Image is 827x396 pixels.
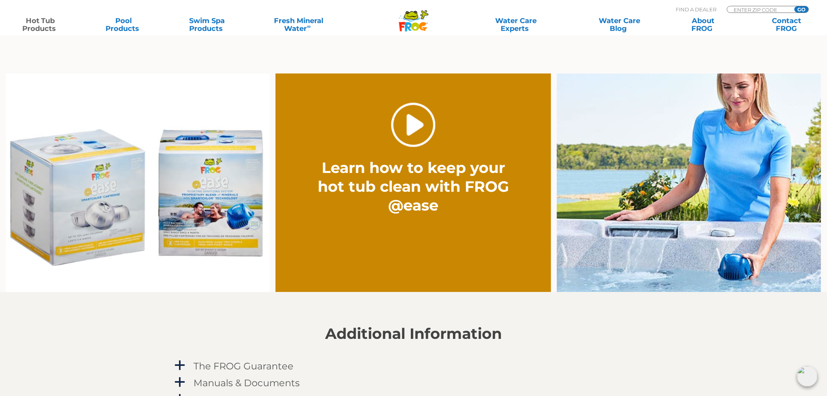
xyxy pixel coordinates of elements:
a: Water CareBlog [587,17,652,32]
a: Play Video [391,103,435,147]
h4: The FROG Guarantee [193,361,294,372]
a: AboutFROG [671,17,736,32]
a: Water CareExperts [464,17,569,32]
a: a The FROG Guarantee [173,359,654,374]
a: a Manuals & Documents [173,376,654,391]
input: GO [795,6,809,13]
a: Swim SpaProducts [175,17,240,32]
span: a [174,360,186,372]
a: Hot TubProducts [8,17,73,32]
a: ContactFROG [754,17,819,32]
a: PoolProducts [91,17,156,32]
a: Fresh MineralWater∞ [258,17,340,32]
img: Ease Packaging [6,74,270,292]
img: fpo-flippin-frog-2 [557,74,821,292]
p: Find A Dealer [676,6,717,13]
input: Zip Code Form [733,6,786,13]
img: openIcon [797,366,818,387]
sup: ∞ [307,23,311,29]
span: a [174,377,186,389]
h2: Learn how to keep your hot tub clean with FROG @ease [317,159,510,215]
h2: Additional Information [173,326,654,343]
h4: Manuals & Documents [193,378,300,389]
